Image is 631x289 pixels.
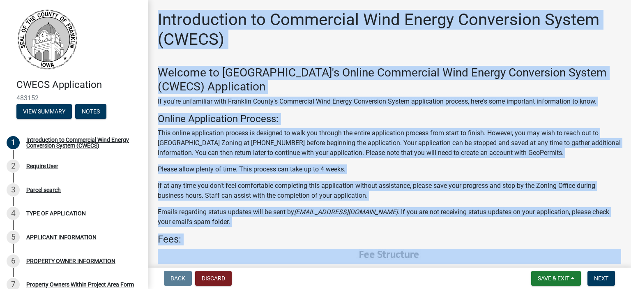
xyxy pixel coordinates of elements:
[164,271,192,286] button: Back
[158,10,621,49] h1: Introduction to Commercial Wind Energy Conversion System (CWECS)
[26,210,86,216] div: TYPE OF APPLICATION
[7,207,20,220] div: 4
[195,271,232,286] button: Discard
[75,109,106,115] wm-modal-confirm: Notes
[16,94,131,102] span: 483152
[170,275,185,282] span: Back
[7,136,20,149] div: 1
[26,258,115,264] div: PROPERTY OWNER INFORMATION
[16,109,72,115] wm-modal-confirm: Summary
[16,9,78,70] img: Franklin County, Iowa
[158,207,621,227] p: Emails regarding status updates will be sent by . If you are not receiving status updates on your...
[7,183,20,197] div: 3
[26,187,61,193] div: Parcel search
[594,275,608,282] span: Next
[26,163,58,169] div: Require User
[75,104,106,119] button: Notes
[7,254,20,268] div: 6
[294,208,398,216] i: [EMAIL_ADDRESS][DOMAIN_NAME]
[26,137,135,148] div: Introduction to Commercial Wind Energy Conversion System (CWECS)
[587,271,615,286] button: Next
[26,234,97,240] div: APPLICANT INFORMATION
[26,282,134,287] div: Property Owners Within Project Area Form
[7,160,20,173] div: 2
[158,113,621,125] h4: Online Application Process:
[158,234,621,245] h4: Fees:
[158,66,621,93] h3: Welcome to [GEOGRAPHIC_DATA]'s Online Commercial Wind Energy Conversion System (CWECS) Application
[538,275,569,282] span: Save & Exit
[158,128,621,158] p: This online application process is designed to walk you through the entire application process fr...
[16,79,141,91] h4: CWECS Application
[531,271,581,286] button: Save & Exit
[158,164,621,174] p: Please allow plenty of time. This process can take up to 4 weeks.
[7,231,20,244] div: 5
[158,97,621,106] p: If you're unfamiliar with Franklin County's Commercial Wind Energy Conversion System application ...
[16,104,72,119] button: View Summary
[158,181,621,201] p: If at any time you don't feel comfortable completing this application without assistance, please ...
